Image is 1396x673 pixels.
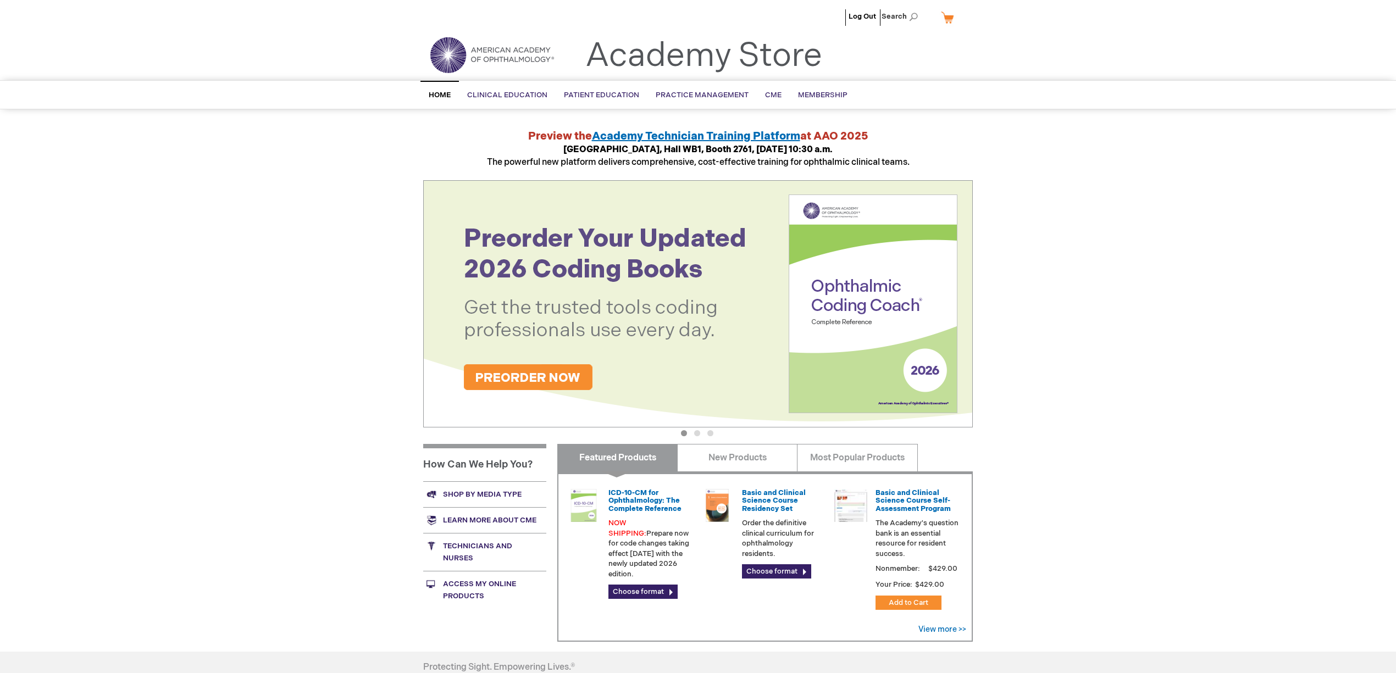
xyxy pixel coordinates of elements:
span: Membership [798,91,847,99]
a: ICD-10-CM for Ophthalmology: The Complete Reference [608,488,682,513]
a: Academy Technician Training Platform [592,130,800,143]
span: Add to Cart [889,598,928,607]
button: 1 of 3 [681,430,687,436]
a: Choose format [742,564,811,579]
strong: Nonmember: [876,562,920,576]
p: Order the definitive clinical curriculum for ophthalmology residents. [742,518,826,559]
a: Featured Products [557,444,678,471]
span: Practice Management [656,91,749,99]
img: bcscself_20.jpg [834,489,867,522]
strong: Preview the at AAO 2025 [528,130,868,143]
span: Patient Education [564,91,639,99]
a: Technicians and nurses [423,533,546,571]
a: Academy Store [585,36,822,76]
button: 2 of 3 [694,430,700,436]
span: $429.00 [914,580,946,589]
span: The powerful new platform delivers comprehensive, cost-effective training for ophthalmic clinical... [487,144,910,168]
a: Choose format [608,585,678,599]
span: Clinical Education [467,91,547,99]
button: Add to Cart [876,596,941,610]
p: The Academy's question bank is an essential resource for resident success. [876,518,959,559]
h1: How Can We Help You? [423,444,546,481]
img: 0120008u_42.png [567,489,600,522]
button: 3 of 3 [707,430,713,436]
a: Basic and Clinical Science Course Residency Set [742,488,806,513]
span: Home [429,91,451,99]
a: Log Out [849,12,876,21]
a: Access My Online Products [423,571,546,609]
span: $429.00 [927,564,959,573]
h4: Protecting Sight. Empowering Lives.® [423,663,575,672]
font: NOW SHIPPING: [608,519,646,538]
strong: Your Price: [876,580,912,589]
img: 02850963u_47.png [701,489,734,522]
a: Basic and Clinical Science Course Self-Assessment Program [876,488,951,513]
a: View more >> [918,625,966,634]
span: Search [882,5,923,27]
p: Prepare now for code changes taking effect [DATE] with the newly updated 2026 edition. [608,518,692,579]
a: New Products [677,444,797,471]
strong: [GEOGRAPHIC_DATA], Hall WB1, Booth 2761, [DATE] 10:30 a.m. [563,144,833,155]
span: CME [765,91,782,99]
a: Learn more about CME [423,507,546,533]
a: Shop by media type [423,481,546,507]
a: Most Popular Products [797,444,917,471]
